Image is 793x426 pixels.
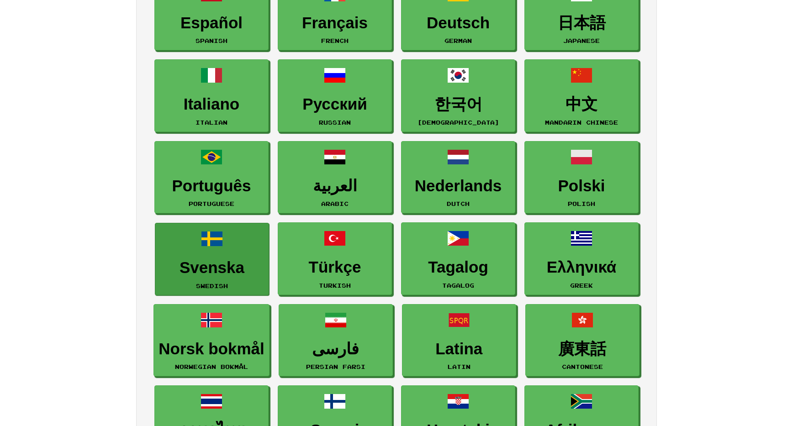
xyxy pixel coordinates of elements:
[418,119,499,126] small: [DEMOGRAPHIC_DATA]
[278,59,392,132] a: РусскийRussian
[525,304,640,377] a: 廣東話Cantonese
[155,223,269,295] a: SvenskaSwedish
[159,14,264,32] h3: Español
[406,95,510,113] h3: 한국어
[545,119,618,126] small: Mandarin Chinese
[406,177,510,195] h3: Nederlands
[196,119,227,126] small: Italian
[159,95,264,113] h3: Italiano
[189,200,234,207] small: Portuguese
[283,95,387,113] h3: Русский
[284,340,388,358] h3: فارسی
[570,282,593,289] small: Greek
[154,141,269,214] a: PortuguêsPortuguese
[283,14,387,32] h3: Français
[529,177,634,195] h3: Polski
[407,340,511,358] h3: Latina
[401,141,515,214] a: NederlandsDutch
[401,222,515,295] a: TagalogTagalog
[278,222,392,295] a: TürkçeTurkish
[159,340,264,358] h3: Norsk bokmål
[447,200,470,207] small: Dutch
[563,37,600,44] small: Japanese
[562,363,603,370] small: Cantonese
[444,37,472,44] small: German
[196,283,228,289] small: Swedish
[319,119,351,126] small: Russian
[406,258,510,276] h3: Tagalog
[321,200,349,207] small: Arabic
[321,37,349,44] small: French
[402,304,516,377] a: LatinaLatin
[196,37,227,44] small: Spanish
[283,177,387,195] h3: العربية
[530,340,634,358] h3: 廣東話
[175,363,248,370] small: Norwegian Bokmål
[524,59,639,132] a: 中文Mandarin Chinese
[401,59,515,132] a: 한국어[DEMOGRAPHIC_DATA]
[153,304,269,377] a: Norsk bokmålNorwegian Bokmål
[406,14,510,32] h3: Deutsch
[524,141,639,214] a: PolskiPolish
[160,259,264,277] h3: Svenska
[283,258,387,276] h3: Türkçe
[529,95,634,113] h3: 中文
[279,304,393,377] a: فارسیPersian Farsi
[524,222,639,295] a: ΕλληνικάGreek
[278,141,392,214] a: العربيةArabic
[442,282,474,289] small: Tagalog
[159,177,264,195] h3: Português
[306,363,365,370] small: Persian Farsi
[319,282,351,289] small: Turkish
[154,59,269,132] a: ItalianoItalian
[448,363,471,370] small: Latin
[529,14,634,32] h3: 日本語
[529,258,634,276] h3: Ελληνικά
[568,200,595,207] small: Polish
